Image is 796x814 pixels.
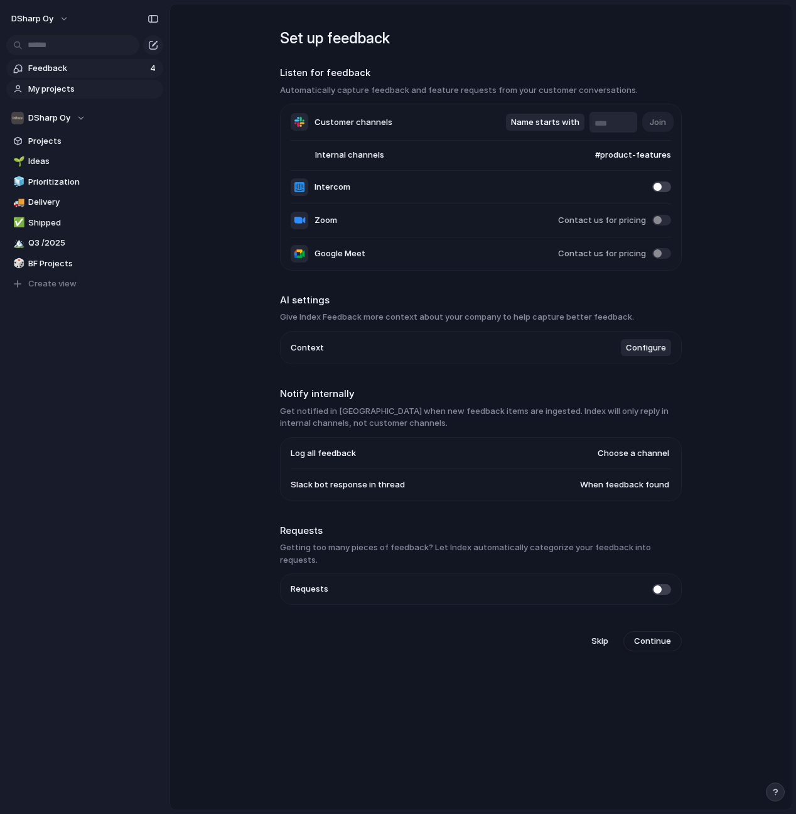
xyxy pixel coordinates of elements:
span: Projects [28,135,159,148]
span: Google Meet [315,247,365,260]
div: 🏔️ [13,236,22,251]
div: 🎲 [13,256,22,271]
span: Context [291,342,324,354]
a: 🧊Prioritization [6,173,163,192]
span: My projects [28,83,159,95]
span: Feedback [28,62,146,75]
span: Contact us for pricing [558,214,646,227]
a: 🌱Ideas [6,152,163,171]
span: Skip [591,635,608,648]
a: 🏔️Q3 /2025 [6,234,163,252]
button: 🌱 [11,155,24,168]
button: Name starts with [506,114,584,131]
span: Intercom [315,181,350,193]
span: BF Projects [28,258,159,270]
span: DSharp Oy [28,112,70,124]
h3: Getting too many pieces of feedback? Let Index automatically categorize your feedback into requests. [280,541,682,566]
span: Ideas [28,155,159,168]
span: Create view [28,278,77,290]
a: 🚚Delivery [6,193,163,212]
button: DSharp Oy [6,109,163,128]
h2: Notify internally [280,387,682,401]
span: Prioritization [28,176,159,188]
button: 🎲 [11,258,24,270]
button: 🚚 [11,196,24,209]
a: My projects [6,80,163,99]
button: DSharp Oy [6,9,75,29]
a: ✅Shipped [6,214,163,232]
h3: Give Index Feedback more context about your company to help capture better feedback. [280,311,682,323]
span: Name starts with [511,116,579,129]
a: Feedback4 [6,59,163,78]
span: Log all feedback [291,447,356,460]
span: Shipped [28,217,159,229]
a: Projects [6,132,163,151]
button: Create view [6,274,163,293]
span: Continue [634,635,671,648]
span: Internal channels [291,149,384,161]
span: Delivery [28,196,159,209]
span: Customer channels [315,116,392,129]
button: 🧊 [11,176,24,188]
span: 4 [150,62,158,75]
h2: Requests [280,524,682,538]
h2: Listen for feedback [280,66,682,80]
a: 🎲BF Projects [6,254,163,273]
span: #product-features [571,149,671,161]
button: Skip [581,631,618,651]
div: 🌱 [13,155,22,169]
h1: Set up feedback [280,27,682,50]
span: Choose a channel [598,447,669,460]
span: Contact us for pricing [558,247,646,260]
div: 🧊 [13,175,22,189]
h3: Get notified in [GEOGRAPHIC_DATA] when new feedback items are ingested. Index will only reply in ... [280,405,682,430]
button: When feedback found [578,477,671,493]
button: Configure [621,339,671,357]
div: ✅ [13,215,22,230]
span: Configure [626,342,666,354]
button: 🏔️ [11,237,24,249]
span: Q3 /2025 [28,237,159,249]
span: When feedback found [580,479,669,491]
span: Zoom [315,214,337,227]
span: Slack bot response in thread [291,479,405,491]
h2: AI settings [280,293,682,308]
h3: Automatically capture feedback and feature requests from your customer conversations. [280,84,682,97]
div: 🚚 [13,195,22,210]
button: ✅ [11,217,24,229]
button: Continue [623,631,682,651]
button: Choose a channel [596,445,671,462]
span: Requests [291,583,328,595]
span: DSharp Oy [11,13,53,25]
